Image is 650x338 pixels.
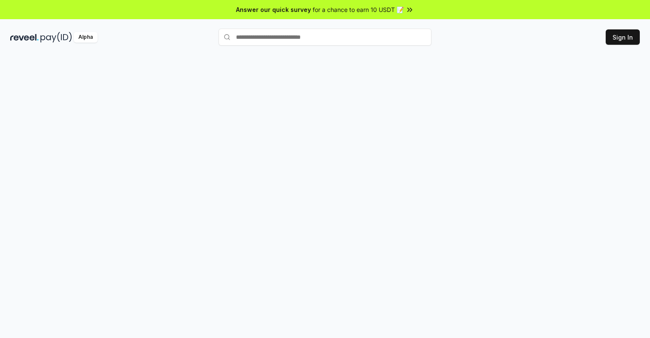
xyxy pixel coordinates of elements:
[10,32,39,43] img: reveel_dark
[40,32,72,43] img: pay_id
[236,5,311,14] span: Answer our quick survey
[74,32,98,43] div: Alpha
[313,5,404,14] span: for a chance to earn 10 USDT 📝
[606,29,640,45] button: Sign In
